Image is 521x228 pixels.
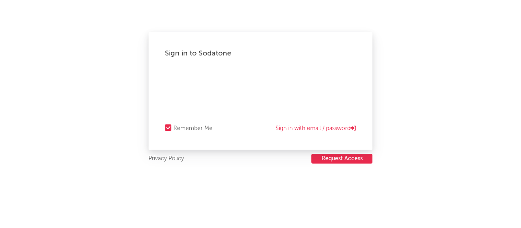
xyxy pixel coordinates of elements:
a: Request Access [311,154,372,164]
div: Remember Me [173,124,212,133]
button: Request Access [311,154,372,164]
div: Sign in to Sodatone [165,49,356,58]
a: Privacy Policy [149,154,184,164]
a: Sign in with email / password [276,124,356,133]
